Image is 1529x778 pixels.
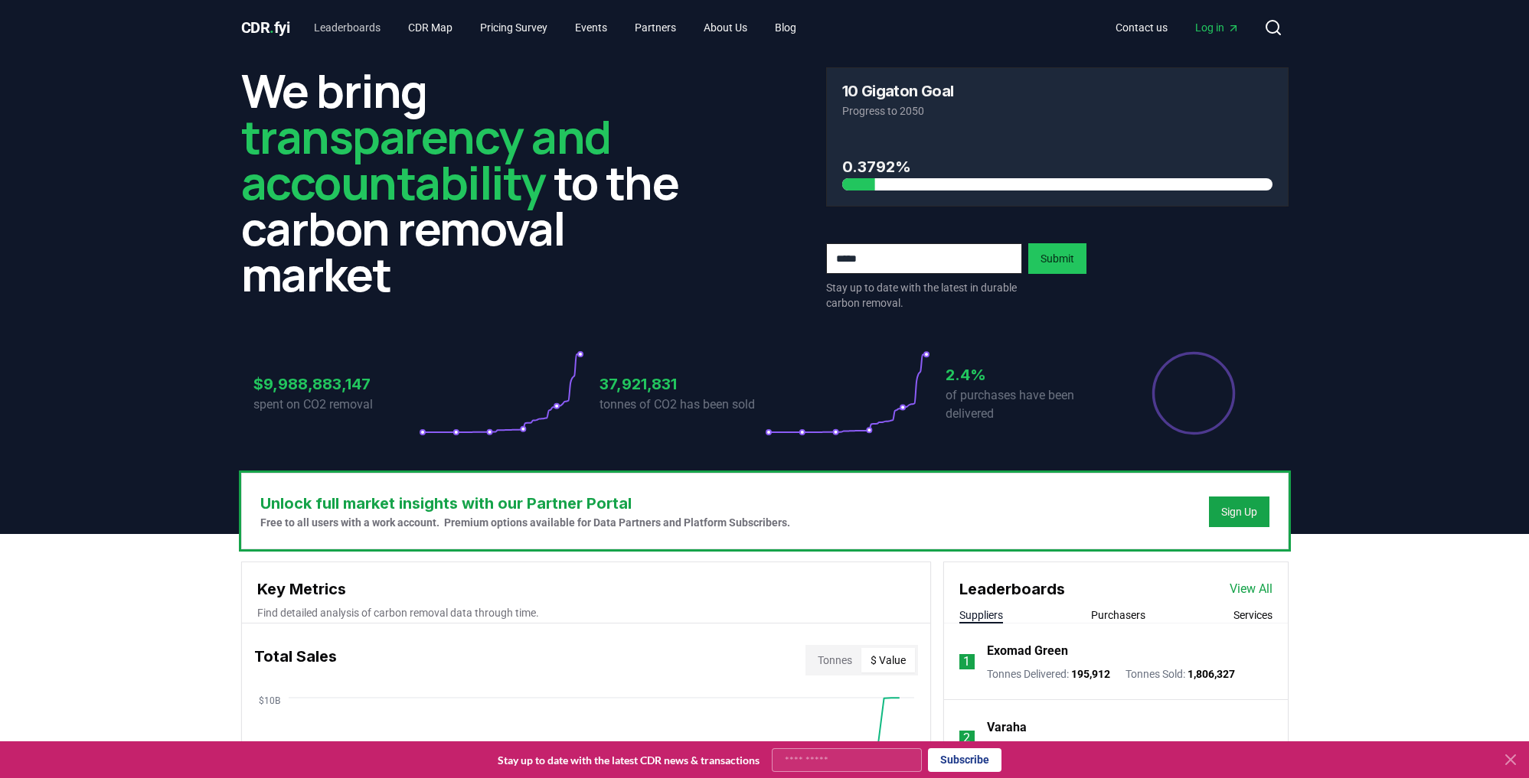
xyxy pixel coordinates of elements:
p: spent on CO2 removal [253,396,419,414]
a: Log in [1183,14,1252,41]
h3: Leaderboards [959,578,1065,601]
h3: 0.3792% [842,155,1273,178]
tspan: $10B [259,695,280,706]
span: . [270,18,274,37]
a: Events [563,14,619,41]
p: Stay up to date with the latest in durable carbon removal. [826,280,1022,311]
a: CDR Map [396,14,465,41]
p: 2 [963,729,970,747]
h3: Unlock full market insights with our Partner Portal [260,492,790,515]
p: Find detailed analysis of carbon removal data through time. [257,605,915,620]
button: Suppliers [959,607,1003,623]
nav: Main [1103,14,1252,41]
h3: Total Sales [254,645,337,675]
a: Exomad Green [987,642,1068,660]
a: Varaha [987,718,1027,737]
p: 1 [963,653,970,671]
button: Submit [1028,243,1086,274]
a: View All [1230,580,1273,598]
a: Blog [763,14,809,41]
span: 195,912 [1071,668,1110,680]
a: Sign Up [1221,504,1257,519]
div: Percentage of sales delivered [1151,350,1237,436]
button: Services [1233,607,1273,623]
h3: $9,988,883,147 [253,373,419,396]
a: CDR.fyi [241,17,290,38]
p: Tonnes Sold : [1126,666,1235,682]
h2: We bring to the carbon removal market [241,67,704,297]
h3: 10 Gigaton Goal [842,83,954,99]
a: Partners [622,14,688,41]
span: transparency and accountability [241,105,611,213]
button: Tonnes [809,648,861,672]
p: Tonnes Delivered : [987,666,1110,682]
button: Sign Up [1209,496,1269,527]
h3: 2.4% [946,363,1111,386]
nav: Main [302,14,809,41]
span: 1,806,327 [1188,668,1235,680]
span: Log in [1195,20,1240,35]
p: of purchases have been delivered [946,386,1111,423]
a: Contact us [1103,14,1180,41]
button: $ Value [861,648,915,672]
h3: Key Metrics [257,578,915,601]
a: Leaderboards [302,14,393,41]
button: Purchasers [1091,607,1145,623]
p: Free to all users with a work account. Premium options available for Data Partners and Platform S... [260,515,790,530]
p: tonnes of CO2 has been sold [600,396,765,414]
h3: 37,921,831 [600,373,765,396]
a: About Us [691,14,760,41]
span: CDR fyi [241,18,290,37]
p: Progress to 2050 [842,103,1273,119]
a: Pricing Survey [468,14,560,41]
